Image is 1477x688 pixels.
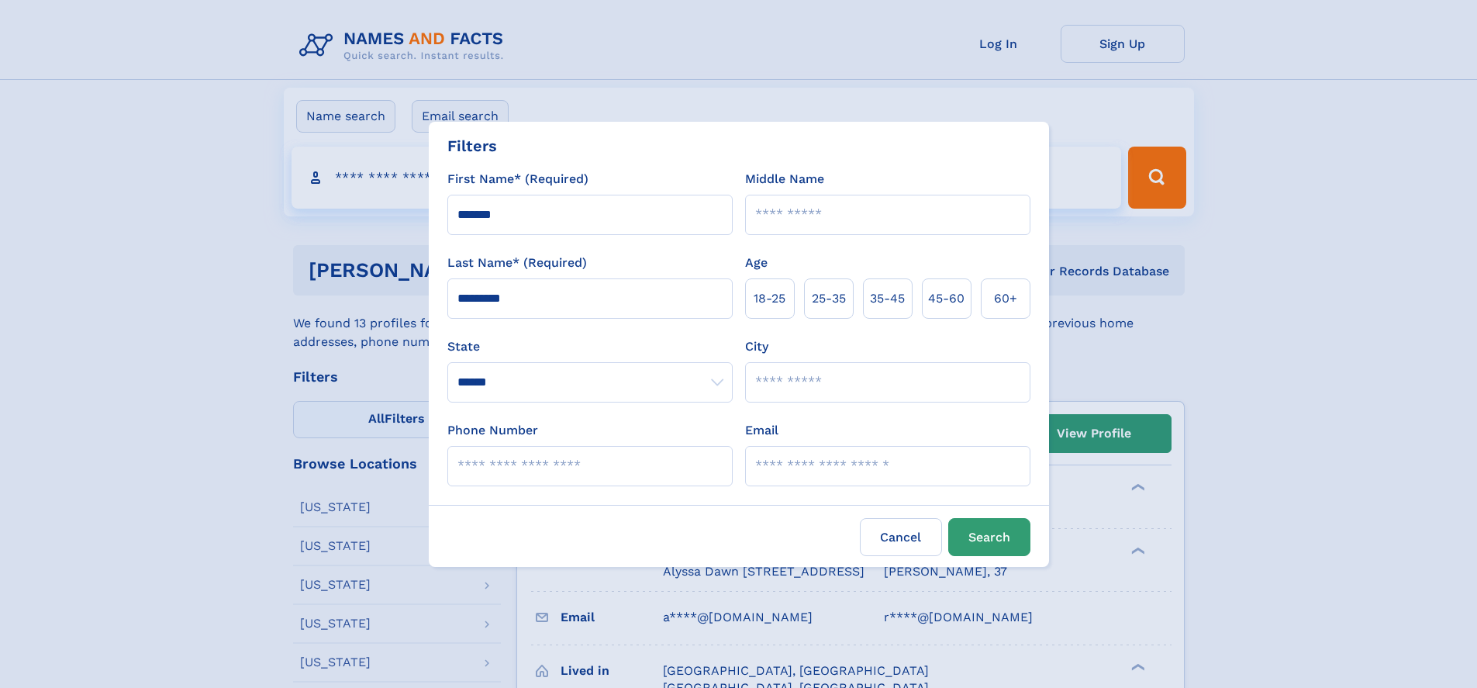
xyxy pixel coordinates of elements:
span: 18‑25 [754,289,785,308]
label: Age [745,254,768,272]
span: 60+ [994,289,1017,308]
label: City [745,337,768,356]
label: Middle Name [745,170,824,188]
span: 45‑60 [928,289,965,308]
label: First Name* (Required) [447,170,588,188]
label: Email [745,421,778,440]
button: Search [948,518,1030,556]
label: State [447,337,733,356]
div: Filters [447,134,497,157]
label: Cancel [860,518,942,556]
span: 25‑35 [812,289,846,308]
label: Phone Number [447,421,538,440]
label: Last Name* (Required) [447,254,587,272]
span: 35‑45 [870,289,905,308]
